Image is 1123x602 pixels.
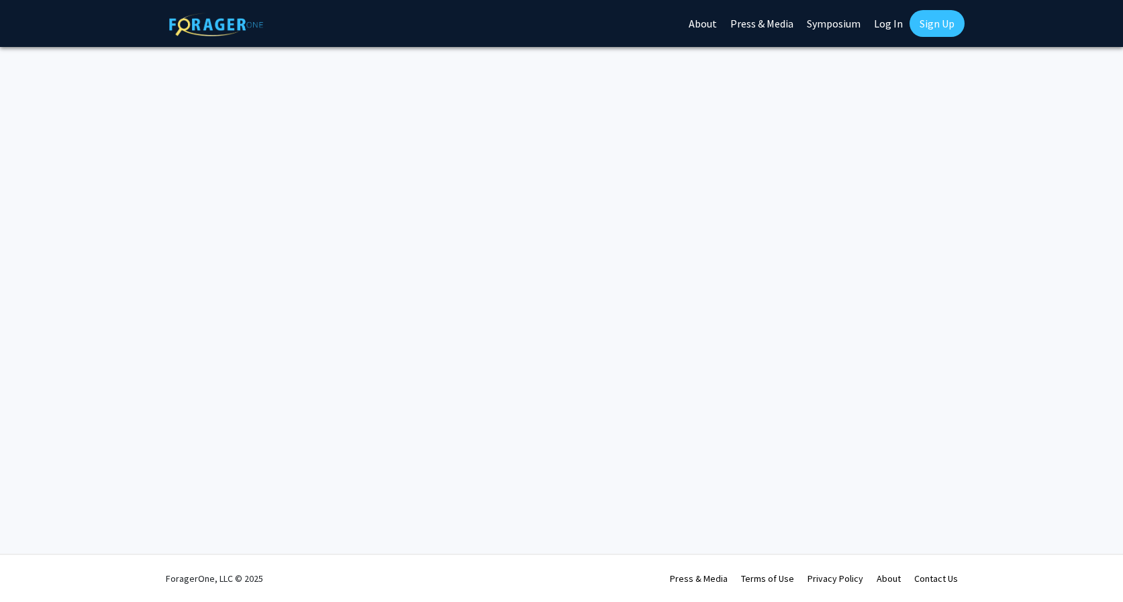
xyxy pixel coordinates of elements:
[169,13,263,36] img: ForagerOne Logo
[670,572,728,585] a: Press & Media
[808,572,863,585] a: Privacy Policy
[914,572,958,585] a: Contact Us
[910,10,965,37] a: Sign Up
[741,572,794,585] a: Terms of Use
[166,555,263,602] div: ForagerOne, LLC © 2025
[877,572,901,585] a: About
